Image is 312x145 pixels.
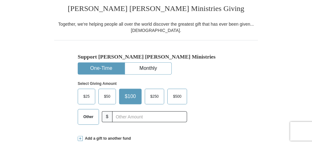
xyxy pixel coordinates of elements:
span: $ [102,111,112,122]
span: $250 [147,92,162,101]
strong: Select Giving Amount [78,81,117,86]
span: $50 [101,92,113,101]
h5: Support [PERSON_NAME] [PERSON_NAME] Ministries [78,54,234,60]
button: One-Time [78,63,124,74]
input: Other Amount [112,111,187,122]
span: Add a gift to another fund [83,136,131,141]
span: $100 [122,92,139,101]
span: Other [80,112,96,122]
div: Together, we're helping people all over the world discover the greatest gift that has ever been g... [54,21,258,34]
span: $25 [80,92,93,101]
button: Monthly [125,63,171,74]
span: $500 [170,92,185,101]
